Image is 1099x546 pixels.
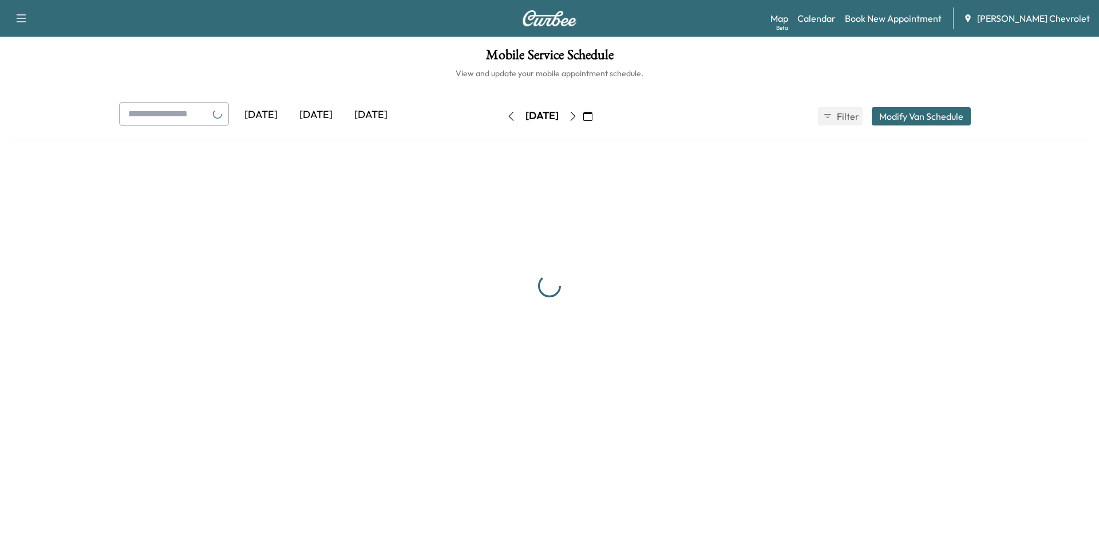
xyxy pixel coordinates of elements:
[770,11,788,25] a: MapBeta
[288,102,343,128] div: [DATE]
[234,102,288,128] div: [DATE]
[872,107,971,125] button: Modify Van Schedule
[11,68,1088,79] h6: View and update your mobile appointment schedule.
[525,109,559,123] div: [DATE]
[343,102,398,128] div: [DATE]
[522,10,577,26] img: Curbee Logo
[977,11,1090,25] span: [PERSON_NAME] Chevrolet
[11,48,1088,68] h1: Mobile Service Schedule
[837,109,857,123] span: Filter
[776,23,788,32] div: Beta
[818,107,863,125] button: Filter
[797,11,836,25] a: Calendar
[845,11,942,25] a: Book New Appointment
